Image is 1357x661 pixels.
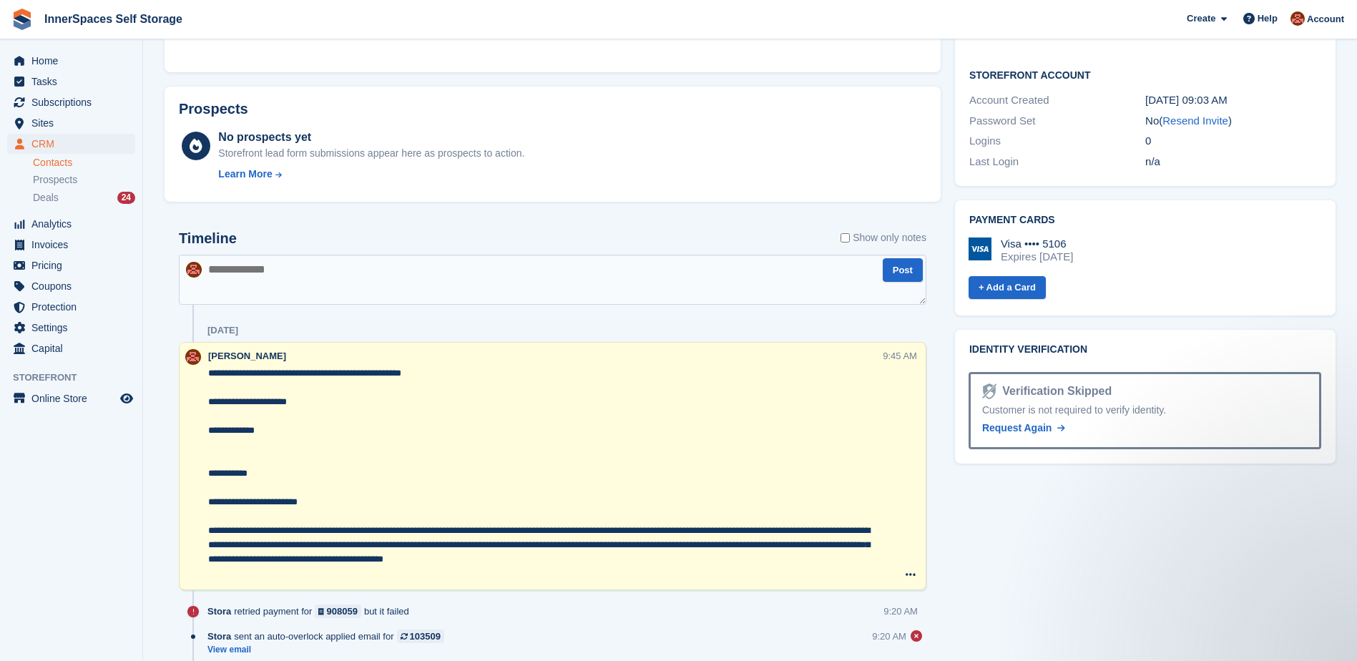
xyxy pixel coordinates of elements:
div: Verification Skipped [996,383,1112,400]
a: menu [7,92,135,112]
span: Tasks [31,72,117,92]
a: menu [7,113,135,133]
a: View email [207,644,451,656]
a: Preview store [118,390,135,407]
a: menu [7,51,135,71]
span: Invoices [31,235,117,255]
img: Identity Verification Ready [982,383,996,399]
span: Coupons [31,276,117,296]
img: Visa Logo [969,238,991,260]
a: Learn More [218,167,524,182]
span: Prospects [33,173,77,187]
h2: Storefront Account [969,67,1321,82]
span: Request Again [982,422,1052,434]
div: retried payment for but it failed [207,604,416,618]
div: Last Login [969,154,1145,170]
div: Logins [969,133,1145,150]
span: ( ) [1159,114,1232,127]
a: menu [7,72,135,92]
input: Show only notes [841,230,850,245]
a: Contacts [33,156,135,170]
span: Protection [31,297,117,317]
div: 9:45 AM [883,349,917,363]
div: Learn More [218,167,272,182]
div: Account Created [969,92,1145,109]
a: menu [7,388,135,408]
span: Pricing [31,255,117,275]
div: n/a [1145,154,1321,170]
a: 908059 [315,604,361,618]
div: 9:20 AM [883,604,918,618]
span: Home [31,51,117,71]
div: Expires [DATE] [1001,250,1073,263]
h2: Timeline [179,230,237,247]
div: 103509 [410,630,441,643]
span: Subscriptions [31,92,117,112]
span: Deals [33,191,59,205]
a: menu [7,318,135,338]
span: Sites [31,113,117,133]
span: [PERSON_NAME] [208,351,286,361]
a: Prospects [33,172,135,187]
a: Deals 24 [33,190,135,205]
a: menu [7,134,135,154]
div: 0 [1145,133,1321,150]
div: Password Set [969,113,1145,129]
span: Capital [31,338,117,358]
div: Visa •••• 5106 [1001,238,1073,250]
span: Settings [31,318,117,338]
h2: Payment cards [969,215,1321,226]
div: [DATE] 09:03 AM [1145,92,1321,109]
span: Help [1258,11,1278,26]
span: Online Store [31,388,117,408]
span: Create [1187,11,1215,26]
a: menu [7,255,135,275]
div: 908059 [327,604,358,618]
a: Resend Invite [1162,114,1228,127]
a: InnerSpaces Self Storage [39,7,188,31]
a: menu [7,214,135,234]
a: Request Again [982,421,1065,436]
span: Stora [207,630,231,643]
div: 9:20 AM [872,630,906,643]
span: Account [1307,12,1344,26]
button: Post [883,258,923,282]
img: Abby Tilley [1290,11,1305,26]
h2: Identity verification [969,344,1321,356]
div: [DATE] [207,325,238,336]
img: stora-icon-8386f47178a22dfd0bd8f6a31ec36ba5ce8667c1dd55bd0f319d3a0aa187defe.svg [11,9,33,30]
span: Storefront [13,371,142,385]
img: Abby Tilley [185,349,201,365]
div: No prospects yet [218,129,524,146]
div: sent an auto-overlock applied email for [207,630,451,643]
span: Stora [207,604,231,618]
a: + Add a Card [969,276,1046,300]
a: menu [7,338,135,358]
div: Storefront lead form submissions appear here as prospects to action. [218,146,524,161]
div: 24 [117,192,135,204]
img: Abby Tilley [186,262,202,278]
a: menu [7,235,135,255]
a: menu [7,297,135,317]
div: No [1145,113,1321,129]
div: Customer is not required to verify identity. [982,403,1308,418]
a: menu [7,276,135,296]
label: Show only notes [841,230,926,245]
h2: Prospects [179,101,248,117]
a: 103509 [397,630,444,643]
span: Analytics [31,214,117,234]
span: CRM [31,134,117,154]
